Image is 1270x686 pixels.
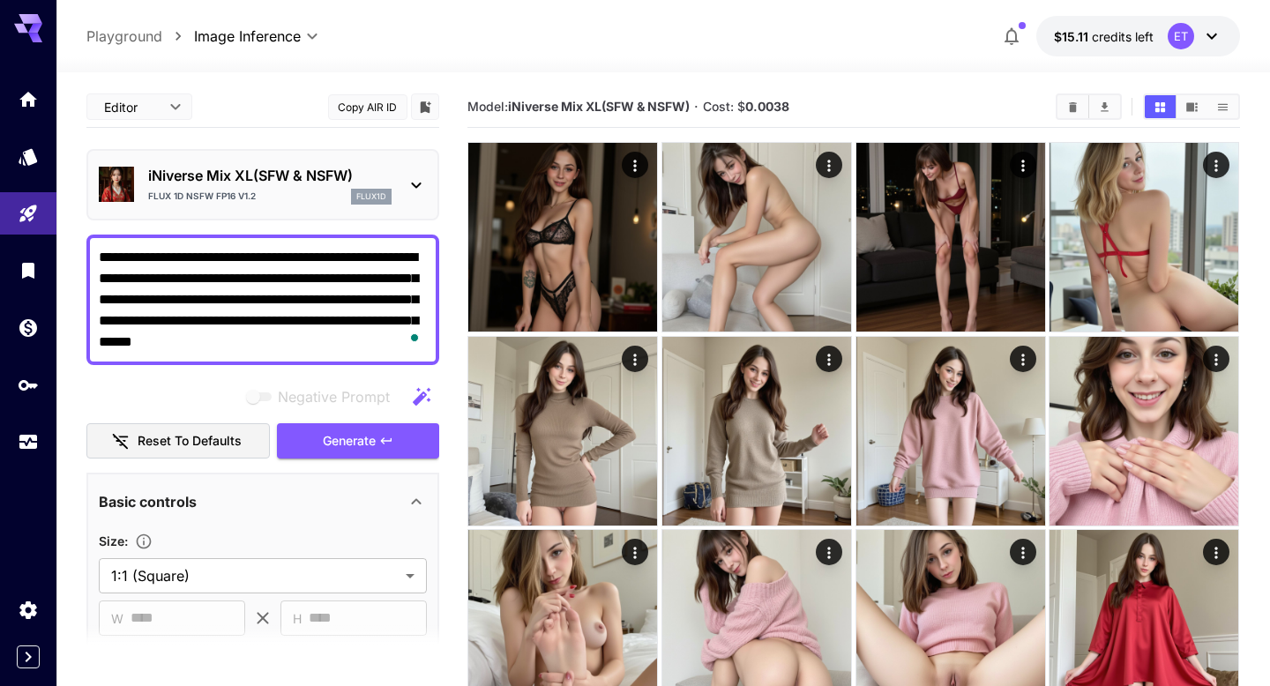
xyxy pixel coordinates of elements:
[99,247,427,353] textarea: To enrich screen reader interactions, please activate Accessibility in Grammarly extension settings
[148,165,392,186] p: iNiverse Mix XL(SFW & NSFW)
[86,26,162,47] a: Playground
[99,481,427,523] div: Basic controls
[856,143,1045,332] img: 9k=
[662,143,851,332] img: Z
[18,374,39,396] div: API Keys
[148,190,256,203] p: Flux 1D nsfw fp16 v1.2
[623,346,649,372] div: Actions
[856,337,1045,526] img: 9k=
[104,98,159,116] span: Editor
[508,99,690,114] b: iNiverse Mix XL(SFW & NSFW)
[194,26,301,47] span: Image Inference
[128,533,160,550] button: Adjust the dimensions of the generated image by specifying its width and height in pixels, or sel...
[18,145,39,168] div: Models
[623,152,649,178] div: Actions
[243,385,404,407] span: Negative prompts are not compatible with the selected model.
[1056,93,1122,120] div: Clear AllDownload All
[99,533,128,548] span: Size :
[86,423,270,459] button: Reset to defaults
[328,94,407,120] button: Copy AIR ID
[1092,29,1154,44] span: credits left
[99,158,427,212] div: iNiverse Mix XL(SFW & NSFW)Flux 1D nsfw fp16 v1.2flux1d
[1168,23,1194,49] div: ET
[18,88,39,110] div: Home
[278,386,390,407] span: Negative Prompt
[468,143,657,332] img: Z
[18,599,39,621] div: Settings
[662,337,851,526] img: 9k=
[745,99,789,114] b: 0.0038
[1050,337,1238,526] img: Z
[18,317,39,339] div: Wallet
[1145,95,1176,118] button: Show media in grid view
[1010,346,1036,372] div: Actions
[111,565,399,586] span: 1:1 (Square)
[1204,539,1230,565] div: Actions
[816,346,842,372] div: Actions
[293,608,302,629] span: H
[1177,95,1207,118] button: Show media in video view
[1054,27,1154,46] div: $15.10861
[1010,152,1036,178] div: Actions
[417,96,433,117] button: Add to library
[86,26,194,47] nav: breadcrumb
[1054,29,1092,44] span: $15.11
[18,259,39,281] div: Library
[1143,93,1240,120] div: Show media in grid viewShow media in video viewShow media in list view
[816,152,842,178] div: Actions
[17,645,40,668] button: Expand sidebar
[1050,143,1238,332] img: 9k=
[623,539,649,565] div: Actions
[99,491,197,512] p: Basic controls
[111,608,123,629] span: W
[467,99,690,114] span: Model:
[694,96,698,117] p: ·
[703,99,789,114] span: Cost: $
[468,337,657,526] img: Z
[18,203,39,225] div: Playground
[1204,346,1230,372] div: Actions
[1036,16,1240,56] button: $15.10861ET
[1089,95,1120,118] button: Download All
[1204,152,1230,178] div: Actions
[277,423,439,459] button: Generate
[323,430,376,452] span: Generate
[1057,95,1088,118] button: Clear All
[1010,539,1036,565] div: Actions
[1207,95,1238,118] button: Show media in list view
[356,190,386,203] p: flux1d
[816,539,842,565] div: Actions
[18,431,39,453] div: Usage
